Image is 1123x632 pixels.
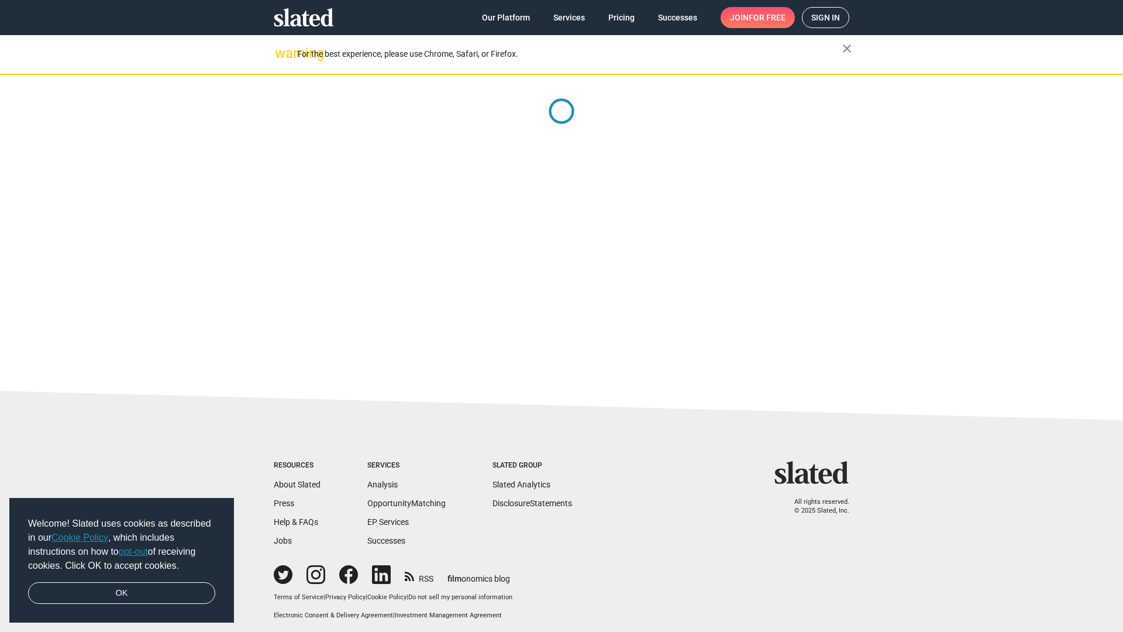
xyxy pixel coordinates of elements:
[811,8,840,28] span: Sign in
[730,7,786,28] span: Join
[119,547,148,557] a: opt-out
[473,7,539,28] a: Our Platform
[51,533,108,542] a: Cookie Policy
[274,517,318,527] a: Help & FAQs
[274,593,323,601] a: Terms of Service
[274,499,294,508] a: Press
[393,612,395,619] span: |
[802,7,849,28] a: Sign in
[482,7,530,28] span: Our Platform
[274,480,321,489] a: About Slated
[721,7,795,28] a: Joinfor free
[492,461,572,470] div: Slated Group
[274,536,292,545] a: Jobs
[408,593,512,602] button: Do not sell my personal information
[367,499,446,508] a: OpportunityMatching
[28,517,215,573] span: Welcome! Slated uses cookies as described in our , which includes instructions on how to of recei...
[367,593,407,601] a: Cookie Policy
[274,461,321,470] div: Resources
[649,7,707,28] a: Successes
[599,7,644,28] a: Pricing
[407,593,408,601] span: |
[492,480,550,489] a: Slated Analytics
[367,517,409,527] a: EP Services
[28,582,215,604] a: dismiss cookie message
[323,593,325,601] span: |
[749,7,786,28] span: for free
[405,566,433,585] a: RSS
[840,42,854,56] mat-icon: close
[275,46,289,60] mat-icon: warning
[297,46,842,62] div: For the best experience, please use Chrome, Safari, or Firefox.
[553,7,585,28] span: Services
[492,499,572,508] a: DisclosureStatements
[367,461,446,470] div: Services
[447,574,461,583] span: film
[366,593,367,601] span: |
[608,7,635,28] span: Pricing
[544,7,594,28] a: Services
[395,612,502,619] a: Investment Management Agreement
[447,564,510,585] a: filmonomics blog
[782,498,849,515] p: All rights reserved. © 2025 Slated, Inc.
[325,593,366,601] a: Privacy Policy
[367,480,398,489] a: Analysis
[367,536,405,545] a: Successes
[658,7,697,28] span: Successes
[274,612,393,619] a: Electronic Consent & Delivery Agreement
[9,498,234,623] div: cookieconsent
